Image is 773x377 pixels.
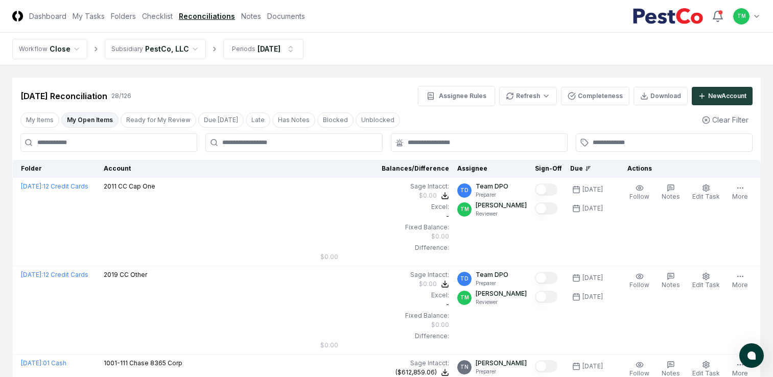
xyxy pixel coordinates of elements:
div: 28 / 126 [111,91,131,101]
div: Excel: [320,202,449,211]
p: Reviewer [476,210,527,218]
button: Refresh [499,87,557,105]
button: Late [246,112,270,128]
div: ($612,859.06) [395,368,437,377]
p: Preparer [476,279,508,287]
p: [PERSON_NAME] [476,359,527,368]
button: atlas-launcher [739,343,764,368]
div: $0.00 [431,320,449,329]
span: TM [737,12,746,20]
div: Account [104,164,312,173]
span: Chase 8365 Corp [129,359,182,367]
div: Excel: [320,291,449,300]
div: [DATE] [582,362,603,371]
button: $0.00 [419,191,449,200]
button: Completeness [561,87,629,105]
button: TM [732,7,751,26]
span: CC Other [120,271,147,278]
p: Team DPO [476,182,508,191]
span: Edit Task [692,193,720,200]
button: Mark complete [535,183,557,196]
button: Follow [627,270,651,292]
p: Reviewer [476,298,527,306]
div: $0.00 [320,341,338,350]
button: Download [634,87,688,105]
span: CC Cap One [118,182,155,190]
button: Blocked [317,112,354,128]
span: [DATE] : [21,271,43,278]
button: Ready for My Review [121,112,196,128]
th: Balances/Difference [316,160,453,178]
div: $0.00 [320,252,338,262]
span: 1001-111 [104,359,128,367]
div: Sage Intacct : [320,270,449,279]
a: Notes [241,11,261,21]
span: 2011 [104,182,116,190]
a: Reconciliations [179,11,235,21]
span: TD [460,275,469,282]
div: [DATE] [257,43,280,54]
span: [DATE] : [21,182,43,190]
span: TD [460,186,469,194]
a: My Tasks [73,11,105,21]
button: Clear Filter [698,110,753,129]
button: Mark complete [535,272,557,284]
span: Follow [629,193,649,200]
nav: breadcrumb [12,39,303,59]
div: [DATE] [582,273,603,282]
button: Mark complete [535,202,557,215]
p: Preparer [476,368,527,375]
div: Actions [619,164,753,173]
button: Edit Task [690,182,722,203]
button: Mark complete [535,360,557,372]
div: [DATE] Reconciliation [20,90,107,102]
div: Difference: [320,332,449,341]
p: Team DPO [476,270,508,279]
span: Notes [662,193,680,200]
button: My Open Items [61,112,119,128]
button: Mark complete [535,291,557,303]
div: New Account [708,91,746,101]
button: Has Notes [272,112,315,128]
div: Fixed Balance: [320,223,449,232]
a: [DATE]:12 Credit Cards [21,182,88,190]
div: - [320,291,449,309]
button: Periods[DATE] [223,39,303,59]
button: More [730,182,750,203]
div: Due [570,164,611,173]
div: Sage Intacct : [320,359,449,368]
div: [DATE] [582,185,603,194]
button: Unblocked [356,112,400,128]
div: Periods [232,44,255,54]
button: Due Today [198,112,244,128]
button: Edit Task [690,270,722,292]
div: Subsidiary [111,44,143,54]
p: [PERSON_NAME] [476,289,527,298]
div: Difference: [320,243,449,252]
div: Fixed Balance: [320,311,449,320]
button: More [730,270,750,292]
div: - [320,202,449,221]
div: $0.00 [419,191,437,200]
button: $0.00 [419,279,449,289]
a: Folders [111,11,136,21]
span: Notes [662,369,680,377]
div: [DATE] [582,204,603,213]
button: Follow [627,182,651,203]
span: Follow [629,281,649,289]
div: Workflow [19,44,48,54]
span: Edit Task [692,281,720,289]
img: Logo [12,11,23,21]
div: [DATE] [582,292,603,301]
a: Documents [267,11,305,21]
span: Notes [662,281,680,289]
span: TN [460,363,469,371]
th: Assignee [453,160,531,178]
span: 2019 [104,271,118,278]
div: $0.00 [431,232,449,241]
button: Assignee Rules [418,86,495,106]
span: [DATE] : [21,359,43,367]
img: PestCo logo [633,8,704,25]
button: Notes [660,182,682,203]
div: Sage Intacct : [320,182,449,191]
